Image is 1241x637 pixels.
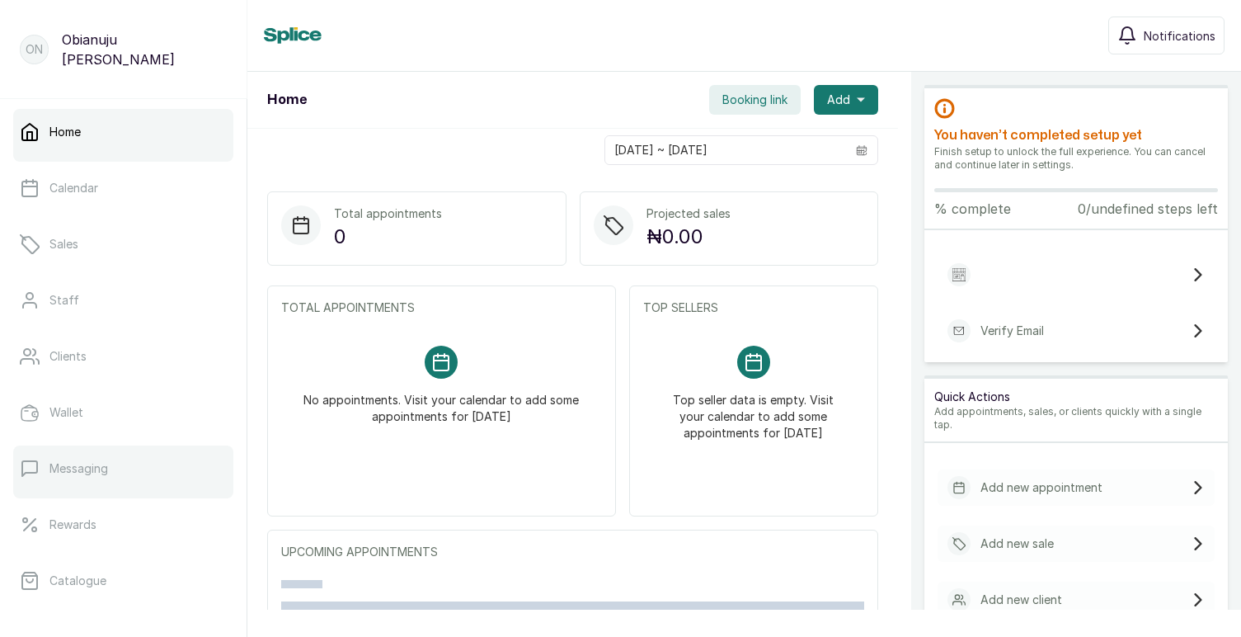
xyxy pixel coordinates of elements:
a: Rewards [13,502,233,548]
button: Booking link [709,85,801,115]
p: Projected sales [646,205,731,222]
p: Calendar [49,180,98,196]
span: Booking link [722,92,787,108]
button: Notifications [1108,17,1225,54]
a: Catalogue [13,558,233,604]
p: % complete [934,199,1011,219]
p: ON [26,41,43,58]
h2: You haven’t completed setup yet [934,125,1218,145]
p: Home [49,124,81,140]
a: Clients [13,333,233,380]
p: Verify Email [980,323,1044,339]
a: Staff [13,277,233,323]
a: Wallet [13,389,233,436]
p: TOTAL APPOINTMENTS [281,300,602,316]
p: Catalogue [49,573,106,589]
p: Wallet [49,404,83,421]
p: Add appointments, sales, or clients quickly with a single tap. [934,405,1218,432]
p: Total appointments [334,205,442,222]
p: Clients [49,348,87,365]
p: 0 [334,222,442,252]
p: TOP SELLERS [643,300,864,316]
p: UPCOMING APPOINTMENTS [281,544,864,560]
p: 0/undefined steps left [1078,199,1218,219]
button: Add [814,85,878,115]
p: Sales [49,236,78,252]
p: Top seller data is empty. Visit your calendar to add some appointments for [DATE] [663,379,844,441]
p: Finish setup to unlock the full experience. You can cancel and continue later in settings. [934,145,1218,172]
a: Sales [13,221,233,267]
p: Staff [49,292,79,309]
p: Add new client [980,592,1062,608]
p: Rewards [49,517,96,533]
h1: Home [267,90,307,110]
a: Calendar [13,165,233,211]
p: Messaging [49,460,108,477]
p: Quick Actions [934,389,1218,405]
p: No appointments. Visit your calendar to add some appointments for [DATE] [301,379,582,425]
p: ₦0.00 [646,222,731,252]
p: Add new appointment [980,479,1102,496]
svg: calendar [856,144,867,156]
a: Home [13,109,233,155]
a: Messaging [13,446,233,492]
input: Select date [605,136,846,164]
p: Add new sale [980,536,1054,552]
p: Obianuju [PERSON_NAME] [62,30,227,69]
span: Notifications [1144,27,1215,45]
span: Add [827,92,850,108]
